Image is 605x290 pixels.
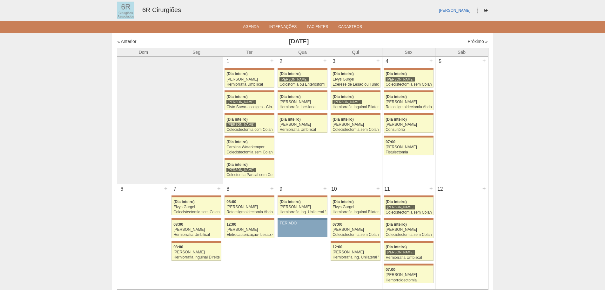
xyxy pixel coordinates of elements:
div: [PERSON_NAME] [226,228,272,232]
div: [PERSON_NAME] [279,100,326,104]
div: Key: Maria Braido [278,90,327,92]
div: [PERSON_NAME] [386,228,432,232]
a: (Dia inteiro) [PERSON_NAME] Colecistectomia com Colangiografia VL [225,115,274,133]
div: [PERSON_NAME] [279,77,309,82]
div: [PERSON_NAME] [173,250,219,254]
div: 5 [435,57,445,66]
div: Colecistectomia sem Colangiografia VL [386,210,432,215]
div: 10 [329,184,339,194]
a: (Dia inteiro) [PERSON_NAME] Consultório [384,115,433,133]
th: Sex [382,48,435,56]
div: Herniorrafia Inguinal Bilateral [333,105,379,109]
span: (Dia inteiro) [333,117,354,122]
div: Key: Maria Braido [225,68,274,70]
div: Hemorroidectomia [386,278,432,282]
div: Key: Maria Braido [171,218,221,220]
div: [PERSON_NAME] [226,100,256,104]
div: Colecistectomia sem Colangiografia VL [386,82,432,87]
span: (Dia inteiro) [279,72,301,76]
div: 3 [329,57,339,66]
span: 07:00 [386,267,395,272]
div: Colecistectomia sem Colangiografia [226,150,272,154]
div: Colecistectomia sem Colangiografia VL [173,210,219,214]
div: 7 [170,184,180,194]
div: [PERSON_NAME] [386,205,415,209]
span: (Dia inteiro) [386,200,407,204]
th: Dom [117,48,170,56]
a: Internações [269,25,297,31]
div: Herniorrafia Inguinal Direita [173,255,219,259]
div: 8 [223,184,233,194]
span: (Dia inteiro) [226,140,248,144]
div: [PERSON_NAME] [226,205,272,209]
a: 07:00 [PERSON_NAME] Fistulectomia [384,138,433,155]
div: [PERSON_NAME] [333,228,379,232]
div: Key: Maria Braido [278,68,327,70]
span: (Dia inteiro) [279,200,301,204]
div: Key: Maria Braido [171,241,221,243]
a: (Dia inteiro) Elvys Gurgel Herniorrafia Inguinal Bilateral [331,197,380,215]
div: Key: Maria Braido [331,68,380,70]
span: (Dia inteiro) [226,72,248,76]
a: (Dia inteiro) [PERSON_NAME] Cisto Sacro-coccígeo - Cirurgia [225,92,274,110]
div: Key: Maria Braido [331,218,380,220]
div: Colecistectomia sem Colangiografia VL [333,128,379,132]
a: (Dia inteiro) [PERSON_NAME] Colecistectomia sem Colangiografia VL [384,70,433,88]
div: Fistulectomia [386,150,432,154]
span: 08:00 [226,200,236,204]
div: Eletrocauterização- Lesão Anal [226,233,272,237]
div: Key: Maria Braido [331,90,380,92]
span: (Dia inteiro) [279,117,301,122]
a: (Dia inteiro) [PERSON_NAME] Herniorrafia Inguinal Bilateral [331,92,380,110]
i: Sair [484,9,488,12]
div: Key: Maria Braido [384,218,433,220]
th: Sáb [435,48,488,56]
span: (Dia inteiro) [279,95,301,99]
span: 12:00 [333,245,342,249]
div: [PERSON_NAME] [386,77,415,82]
a: « Anterior [118,39,137,44]
div: + [375,57,381,65]
div: Key: Aviso [278,218,327,220]
div: Key: Maria Braido [225,136,274,138]
span: (Dia inteiro) [333,72,354,76]
div: [PERSON_NAME] [333,123,379,127]
th: Ter [223,48,276,56]
div: Elvys Gurgel [333,205,379,209]
a: (Dia inteiro) [PERSON_NAME] Colecistectomia sem Colangiografia VL [384,197,433,215]
div: 1 [223,57,233,66]
div: Exerese de Lesão ou Tumor de Pele [333,82,379,87]
span: (Dia inteiro) [226,162,248,167]
div: Key: Maria Braido [384,113,433,115]
a: (Dia inteiro) [PERSON_NAME] Herniorrafia Umbilical [278,115,327,133]
span: (Dia inteiro) [386,95,407,99]
a: [PERSON_NAME] [439,8,470,13]
span: (Dia inteiro) [226,95,248,99]
div: + [481,57,487,65]
a: Próximo » [467,39,487,44]
a: Cadastros [338,25,362,31]
span: (Dia inteiro) [173,200,195,204]
div: Elvys Gurgel [333,77,379,81]
a: 08:00 [PERSON_NAME] Herniorrafia Umbilical [171,220,221,238]
a: (Dia inteiro) [PERSON_NAME] Herniorrafia Umbilical [225,70,274,88]
div: Key: Maria Braido [384,68,433,70]
h3: [DATE] [206,37,391,46]
div: [PERSON_NAME] [226,122,256,127]
div: Herniorrafia Ing. Unilateral VL [333,255,379,259]
a: (Dia inteiro) [PERSON_NAME] Colostomia ou Enterostomia [278,70,327,88]
div: [PERSON_NAME] [226,167,256,172]
div: Key: Maria Braido [331,113,380,115]
th: Qui [329,48,382,56]
div: Key: Maria Braido [225,195,274,197]
a: (Dia inteiro) [PERSON_NAME] Herniorrafia Ing. Unilateral VL [278,197,327,215]
a: FERIADO [278,220,327,237]
div: Retossigmoidectomia Abdominal [386,105,432,109]
a: 08:00 [PERSON_NAME] Retossigmoidectomia Abdominal [225,197,274,215]
div: Retossigmoidectomia Abdominal [226,210,272,214]
a: 6R Cirurgiões [142,6,181,13]
div: Key: Maria Braido [225,158,274,160]
div: 9 [276,184,286,194]
div: [PERSON_NAME] [386,250,415,255]
div: Key: Maria Braido [384,90,433,92]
